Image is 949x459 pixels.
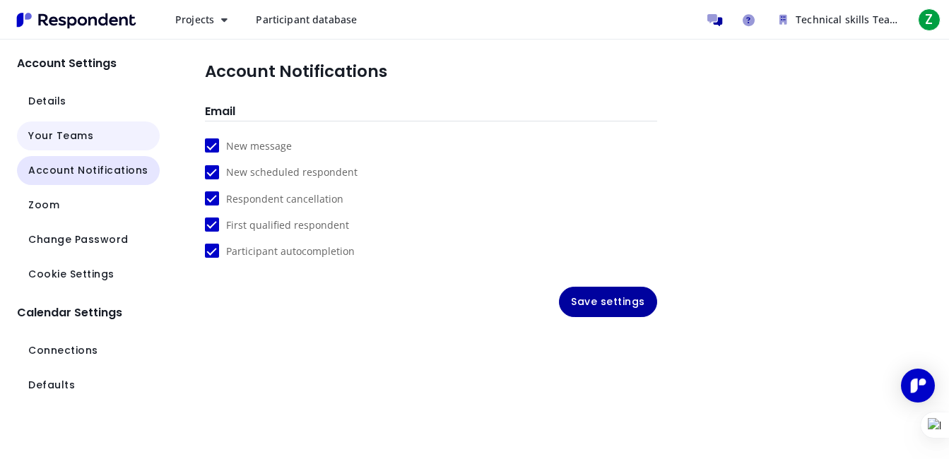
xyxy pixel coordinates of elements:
[28,343,98,358] span: Connections
[205,165,358,179] md-checkbox: New scheduled respondent
[226,139,292,153] div: New message
[559,287,657,317] button: Save settings
[17,336,160,365] button: Navigate to Connections
[205,138,292,153] md-checkbox: New message
[918,8,941,31] span: Z
[17,225,160,254] button: Navigate to Change Password
[226,218,349,232] div: First qualified respondent
[17,56,160,70] h2: Account Settings
[28,94,66,109] span: Details
[734,6,762,34] a: Help and support
[28,378,75,393] span: Defaults
[205,191,343,205] md-checkbox: Respondent cancellation
[17,306,160,319] h2: Calendar Settings
[244,7,368,32] a: Participant database
[768,7,909,32] button: Technical skills Team
[28,163,148,178] span: Account Notifications
[164,7,239,32] button: Projects
[226,192,343,206] div: Respondent cancellation
[796,13,899,26] span: Technical skills Team
[17,87,160,116] button: Navigate to Details
[17,371,160,400] button: Navigate to Defaults
[700,6,729,34] a: Message participants
[205,244,355,258] md-checkbox: Participant autocompletion
[205,62,387,82] h1: Account Notifications
[205,217,349,232] md-checkbox: First qualified respondent
[17,121,160,150] button: Navigate to Your Teams
[17,191,160,220] button: Navigate to Zoom
[28,267,114,282] span: Cookie Settings
[17,156,160,185] button: Navigate to Account Notifications
[175,13,214,26] span: Projects
[226,165,358,179] div: New scheduled respondent
[256,13,357,26] span: Participant database
[11,8,141,32] img: Respondent
[28,198,59,213] span: Zoom
[28,129,93,143] span: Your Teams
[17,260,160,289] button: Navigate to Cookie Settings
[205,105,657,121] h2: Email
[571,294,645,309] span: Save settings
[226,244,355,258] div: Participant autocompletion
[901,369,935,403] div: Open Intercom Messenger
[28,232,129,247] span: Change Password
[915,7,943,32] button: Z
